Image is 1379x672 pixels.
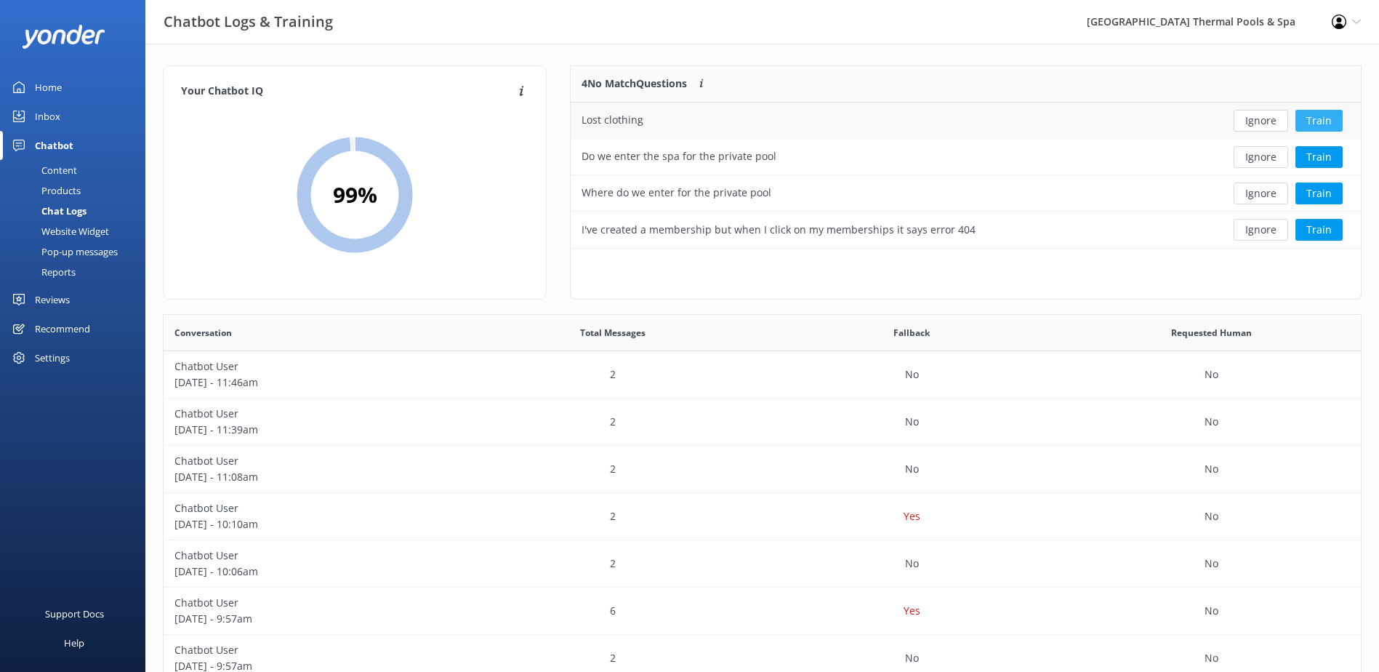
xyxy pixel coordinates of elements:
[174,453,452,469] p: Chatbot User
[582,222,976,238] div: I've created a membership but when I click on my memberships it says error 404
[1295,146,1343,168] button: Train
[174,642,452,658] p: Chatbot User
[164,351,1361,399] div: row
[174,375,452,391] p: [DATE] - 11:46am
[610,461,616,477] p: 2
[164,446,1361,493] div: row
[1205,650,1218,666] p: No
[571,212,1361,248] div: row
[580,326,646,340] span: Total Messages
[164,399,1361,446] div: row
[610,414,616,430] p: 2
[1234,110,1288,132] button: Ignore
[9,241,118,262] div: Pop-up messages
[610,367,616,383] p: 2
[1205,508,1218,524] p: No
[1295,183,1343,204] button: Train
[1205,461,1218,477] p: No
[164,588,1361,635] div: row
[9,180,145,201] a: Products
[610,650,616,666] p: 2
[9,241,145,262] a: Pop-up messages
[333,177,377,212] h2: 99 %
[904,508,920,524] p: Yes
[582,76,687,92] p: 4 No Match Questions
[174,516,452,532] p: [DATE] - 10:10am
[174,595,452,611] p: Chatbot User
[174,500,452,516] p: Chatbot User
[905,556,919,572] p: No
[582,112,643,128] div: Lost clothing
[9,262,145,282] a: Reports
[35,314,90,343] div: Recommend
[181,84,515,100] h4: Your Chatbot IQ
[174,326,232,340] span: Conversation
[1234,146,1288,168] button: Ignore
[1171,326,1252,340] span: Requested Human
[64,628,84,657] div: Help
[164,10,333,33] h3: Chatbot Logs & Training
[9,180,81,201] div: Products
[571,175,1361,212] div: row
[174,469,452,485] p: [DATE] - 11:08am
[905,461,919,477] p: No
[1295,110,1343,132] button: Train
[1234,183,1288,204] button: Ignore
[571,103,1361,248] div: grid
[35,73,62,102] div: Home
[174,406,452,422] p: Chatbot User
[174,548,452,564] p: Chatbot User
[45,599,104,628] div: Support Docs
[9,262,76,282] div: Reports
[610,556,616,572] p: 2
[174,564,452,580] p: [DATE] - 10:06am
[1234,219,1288,241] button: Ignore
[610,508,616,524] p: 2
[35,285,70,314] div: Reviews
[582,148,776,164] div: Do we enter the spa for the private pool
[174,611,452,627] p: [DATE] - 9:57am
[9,221,109,241] div: Website Widget
[164,540,1361,588] div: row
[9,201,145,221] a: Chat Logs
[174,359,452,375] p: Chatbot User
[1205,414,1218,430] p: No
[9,221,145,241] a: Website Widget
[904,603,920,619] p: Yes
[22,25,105,49] img: yonder-white-logo.png
[582,185,771,201] div: Where do we enter for the private pool
[905,367,919,383] p: No
[9,160,77,180] div: Content
[571,139,1361,175] div: row
[164,493,1361,540] div: row
[174,422,452,438] p: [DATE] - 11:39am
[893,326,930,340] span: Fallback
[35,131,73,160] div: Chatbot
[905,650,919,666] p: No
[35,343,70,372] div: Settings
[905,414,919,430] p: No
[9,160,145,180] a: Content
[9,201,87,221] div: Chat Logs
[1205,556,1218,572] p: No
[571,103,1361,139] div: row
[1295,219,1343,241] button: Train
[1205,603,1218,619] p: No
[1205,367,1218,383] p: No
[35,102,60,131] div: Inbox
[610,603,616,619] p: 6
